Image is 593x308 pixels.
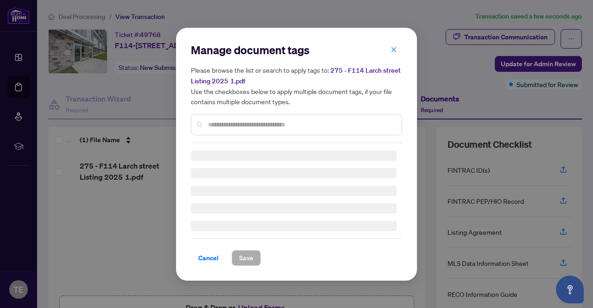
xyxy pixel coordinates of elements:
[191,65,402,107] h5: Please browse the list or search to apply tags to: Use the checkboxes below to apply multiple doc...
[232,250,261,266] button: Save
[391,46,397,52] span: close
[191,66,401,85] span: 275 - F114 Larch street Listing 2025 1.pdf
[198,251,219,265] span: Cancel
[191,43,402,57] h2: Manage document tags
[556,276,584,303] button: Open asap
[191,250,226,266] button: Cancel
